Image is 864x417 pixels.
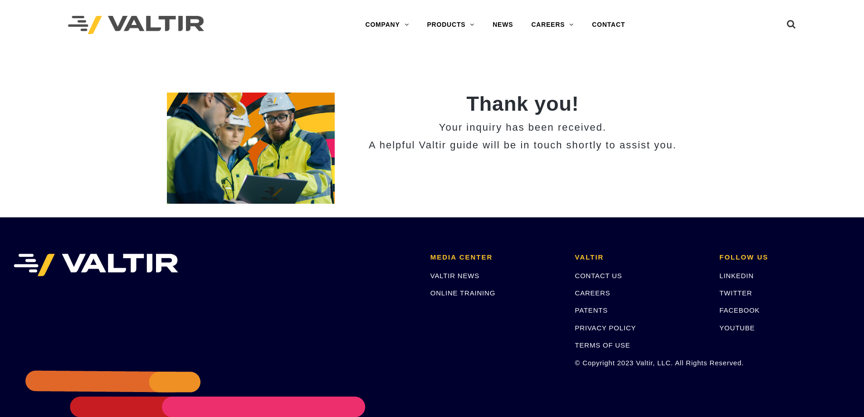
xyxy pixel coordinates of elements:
a: TWITTER [719,289,752,297]
a: NEWS [483,16,522,34]
p: © Copyright 2023 Valtir, LLC. All Rights Reserved. [575,358,706,368]
a: CAREERS [522,16,583,34]
a: TERMS OF USE [575,341,630,349]
h3: Your inquiry has been received. [348,122,698,133]
a: CONTACT US [575,272,622,280]
a: VALTIR NEWS [430,272,479,280]
h2: FOLLOW US [719,254,850,261]
a: CONTACT [583,16,634,34]
h3: A helpful Valtir guide will be in touch shortly to assist you. [348,140,698,151]
a: LINKEDIN [719,272,754,280]
img: VALTIR [14,254,178,276]
h2: VALTIR [575,254,706,261]
a: YOUTUBE [719,324,755,332]
strong: Thank you! [466,92,579,115]
a: ONLINE TRAINING [430,289,495,297]
a: CAREERS [575,289,610,297]
a: PRODUCTS [418,16,483,34]
h2: MEDIA CENTER [430,254,561,261]
a: PATENTS [575,306,608,314]
a: COMPANY [356,16,418,34]
a: PRIVACY POLICY [575,324,636,332]
a: FACEBOOK [719,306,760,314]
img: 2 Home_Team [167,93,335,204]
img: Valtir [68,16,204,34]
